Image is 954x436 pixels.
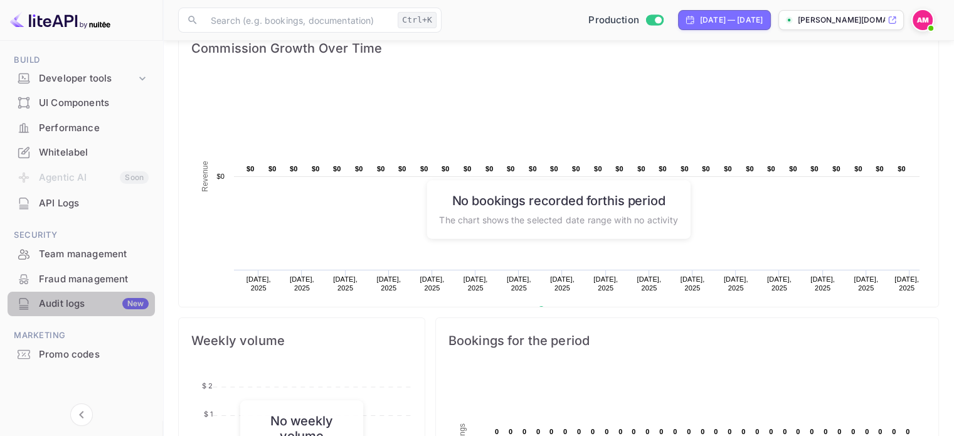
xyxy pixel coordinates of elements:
text: $0 [529,165,537,173]
text: 0 [906,428,909,435]
text: $0 [442,165,450,173]
text: 0 [851,428,855,435]
div: API Logs [8,191,155,216]
tspan: $ 2 [202,381,213,390]
text: $0 [312,165,320,173]
div: Promo codes [39,348,149,362]
text: $0 [290,165,298,173]
text: $0 [876,165,884,173]
text: $0 [854,165,862,173]
a: API Logs [8,191,155,215]
div: Team management [39,247,149,262]
span: Security [8,228,155,242]
div: Fraud management [8,267,155,292]
text: 0 [522,428,526,435]
text: 0 [563,428,567,435]
text: 0 [755,428,759,435]
a: Promo codes [8,343,155,366]
span: Production [588,13,639,28]
text: $0 [507,165,515,173]
text: [DATE], 2025 [593,275,618,292]
text: [DATE], 2025 [246,275,271,292]
text: [DATE], 2025 [290,275,314,292]
span: Build [8,53,155,67]
text: 0 [865,428,869,435]
text: 0 [645,428,649,435]
text: [DATE], 2025 [550,275,575,292]
p: The chart shows the selected date range with no activity [439,213,677,226]
span: Marketing [8,329,155,343]
text: 0 [810,428,814,435]
text: [DATE], 2025 [854,275,878,292]
text: 0 [618,428,622,435]
text: 0 [659,428,663,435]
a: Fraud management [8,267,155,290]
text: $0 [789,165,797,173]
a: Performance [8,116,155,139]
text: [DATE], 2025 [464,275,488,292]
text: 0 [536,428,540,435]
div: [DATE] — [DATE] [700,14,763,26]
text: [DATE], 2025 [894,275,919,292]
div: New [122,298,149,309]
text: $0 [333,165,341,173]
a: Audit logsNew [8,292,155,315]
text: $0 [746,165,754,173]
text: $0 [485,165,494,173]
p: [PERSON_NAME][DOMAIN_NAME]... [798,14,885,26]
text: [DATE], 2025 [507,275,531,292]
div: API Logs [39,196,149,211]
text: $0 [637,165,645,173]
text: $0 [572,165,580,173]
text: [DATE], 2025 [724,275,748,292]
h6: No bookings recorded for this period [439,193,677,208]
span: Commission Growth Over Time [191,38,926,58]
text: 0 [577,428,581,435]
text: $0 [594,165,602,173]
div: Developer tools [8,68,155,90]
text: $0 [268,165,277,173]
button: Collapse navigation [70,403,93,426]
div: UI Components [8,91,155,115]
text: 0 [509,428,512,435]
div: Whitelabel [8,141,155,165]
div: Audit logs [39,297,149,311]
text: $0 [681,165,689,173]
text: 0 [837,428,841,435]
text: 0 [687,428,691,435]
text: 0 [741,428,745,435]
text: 0 [549,428,553,435]
text: $0 [659,165,667,173]
div: Fraud management [39,272,149,287]
text: 0 [632,428,635,435]
div: Performance [39,121,149,136]
text: 0 [495,428,499,435]
span: Weekly volume [191,331,412,351]
div: Switch to Sandbox mode [583,13,668,28]
div: Audit logsNew [8,292,155,316]
text: $0 [832,165,840,173]
text: 0 [892,428,896,435]
div: UI Components [39,96,149,110]
text: Revenue [201,161,209,191]
text: 0 [783,428,787,435]
text: $0 [767,165,775,173]
text: $0 [377,165,385,173]
text: 0 [714,428,718,435]
text: $0 [810,165,819,173]
text: [DATE], 2025 [810,275,835,292]
text: $0 [355,165,363,173]
text: [DATE], 2025 [637,275,661,292]
img: LiteAPI logo [10,10,110,30]
text: 0 [728,428,731,435]
text: $0 [898,165,906,173]
text: [DATE], 2025 [767,275,792,292]
text: 0 [605,428,608,435]
text: 0 [878,428,882,435]
text: [DATE], 2025 [333,275,358,292]
text: $0 [216,173,225,180]
text: $0 [246,165,255,173]
text: $0 [702,165,710,173]
div: Performance [8,116,155,141]
text: 0 [796,428,800,435]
